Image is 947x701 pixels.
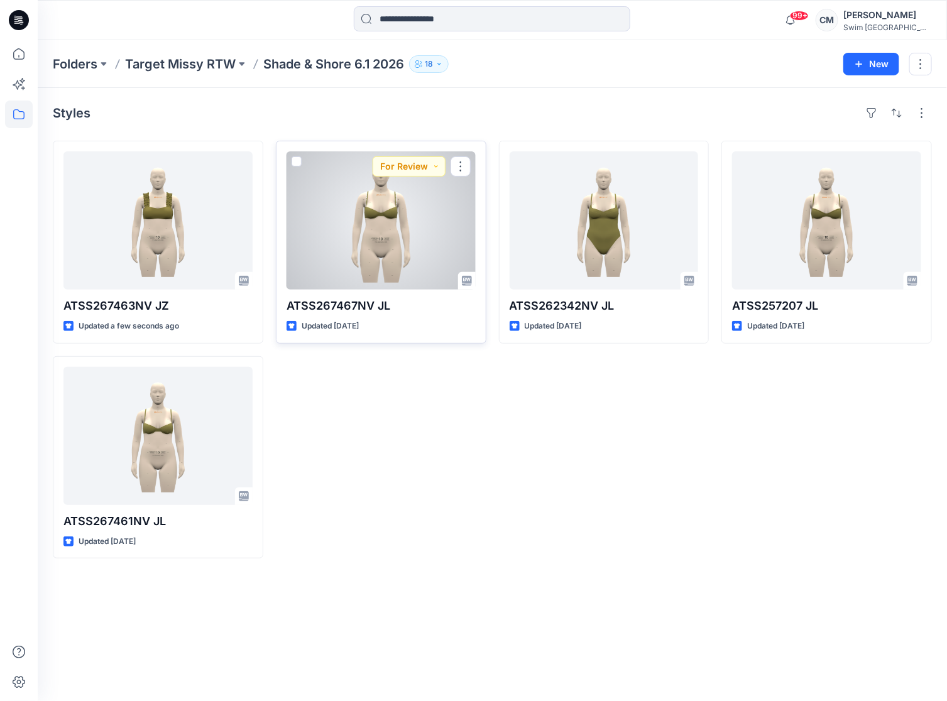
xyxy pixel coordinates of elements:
[425,57,433,71] p: 18
[525,320,582,333] p: Updated [DATE]
[63,297,253,315] p: ATSS267463NV JZ
[287,151,476,290] a: ATSS267467NV JL
[53,106,90,121] h4: Styles
[63,151,253,290] a: ATSS267463NV JZ
[302,320,359,333] p: Updated [DATE]
[510,297,699,315] p: ATSS262342NV JL
[79,535,136,548] p: Updated [DATE]
[843,53,899,75] button: New
[790,11,809,21] span: 99+
[53,55,97,73] a: Folders
[287,297,476,315] p: ATSS267467NV JL
[63,513,253,530] p: ATSS267461NV JL
[843,8,931,23] div: [PERSON_NAME]
[732,297,921,315] p: ATSS257207 JL
[816,9,838,31] div: CM
[63,367,253,505] a: ATSS267461NV JL
[510,151,699,290] a: ATSS262342NV JL
[747,320,804,333] p: Updated [DATE]
[79,320,179,333] p: Updated a few seconds ago
[409,55,449,73] button: 18
[263,55,404,73] p: Shade & Shore 6.1 2026
[732,151,921,290] a: ATSS257207 JL
[843,23,931,32] div: Swim [GEOGRAPHIC_DATA]
[125,55,236,73] a: Target Missy RTW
